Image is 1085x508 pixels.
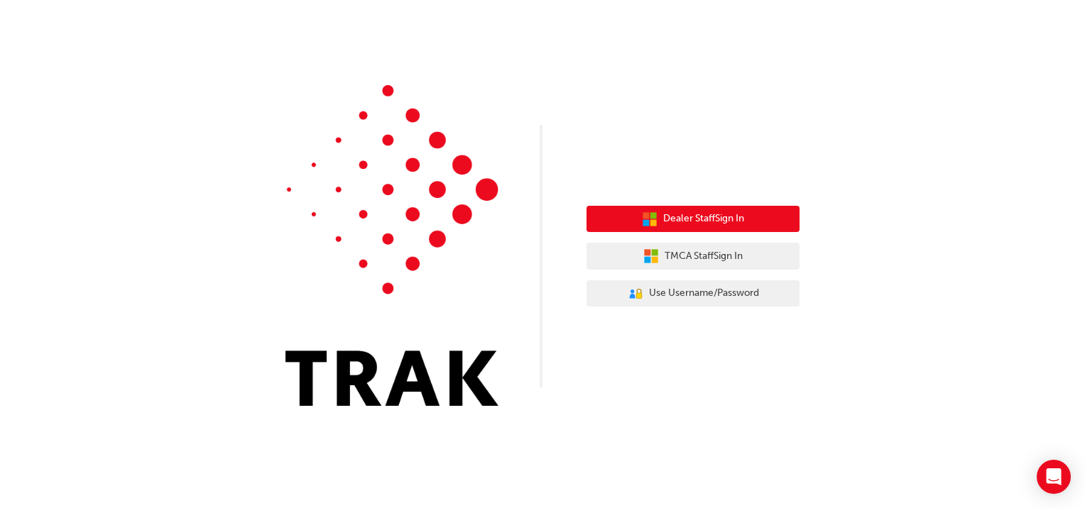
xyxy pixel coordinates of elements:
[649,285,759,302] span: Use Username/Password
[587,243,800,270] button: TMCA StaffSign In
[587,280,800,307] button: Use Username/Password
[665,248,743,265] span: TMCA Staff Sign In
[1037,460,1071,494] div: Open Intercom Messenger
[663,211,744,227] span: Dealer Staff Sign In
[587,206,800,233] button: Dealer StaffSign In
[285,85,498,406] img: Trak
